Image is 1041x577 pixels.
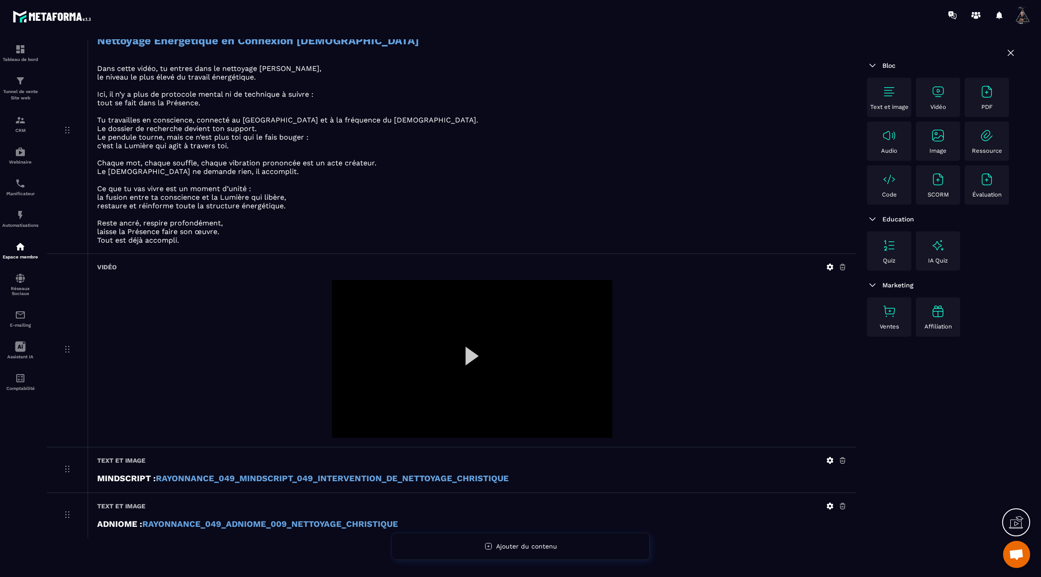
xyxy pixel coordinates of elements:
div: Ouvrir le chat [1003,541,1030,568]
a: automationsautomationsEspace membre [2,235,38,266]
p: Espace membre [2,254,38,259]
p: Planificateur [2,191,38,196]
strong: Nettoyage Énergétique en Connexion [DEMOGRAPHIC_DATA] [97,34,419,47]
p: Tableau de bord [2,57,38,62]
p: tout se fait dans la Présence. [97,99,847,107]
img: text-image no-wrap [882,238,896,253]
a: formationformationTableau de bord [2,37,38,69]
img: text-image no-wrap [980,128,994,143]
img: text-image no-wrap [931,128,945,143]
img: automations [15,146,26,157]
a: RAYONNANCE_049_MINDSCRIPT_049_INTERVENTION_DE_NETTOYAGE_CHRISTIQUE [156,474,509,483]
img: scheduler [15,178,26,189]
span: Ajouter du contenu [496,543,557,550]
a: automationsautomationsAutomatisations [2,203,38,235]
span: Education [882,216,914,223]
p: laisse la Présence faire son œuvre. [97,227,847,236]
p: Le dossier de recherche devient ton support. [97,124,847,133]
img: text-image no-wrap [882,84,896,99]
h6: Vidéo [97,263,117,271]
p: le niveau le plus élevé du travail énergétique. [97,73,847,81]
p: Ce que tu vas vivre est un moment d’unité : [97,184,847,193]
img: text-image no-wrap [882,128,896,143]
span: Marketing [882,281,914,289]
img: arrow-down [867,214,878,225]
img: text-image [931,238,945,253]
p: Évaluation [972,191,1002,198]
p: CRM [2,128,38,133]
p: Tout est déjà accompli. [97,236,847,244]
p: Tu travailles en conscience, connecté au [GEOGRAPHIC_DATA] et à la fréquence du [DEMOGRAPHIC_DATA]. [97,116,847,124]
img: automations [15,241,26,252]
img: arrow-down [867,280,878,291]
img: logo [13,8,94,25]
p: c’est la Lumière qui agit à travers toi. [97,141,847,150]
p: Webinaire [2,159,38,164]
img: automations [15,210,26,220]
p: Ressource [972,147,1002,154]
p: Comptabilité [2,386,38,391]
strong: MINDSCRIPT : [97,474,156,483]
p: SCORM [928,191,949,198]
h6: Text et image [97,457,145,464]
p: Réseaux Sociaux [2,286,38,296]
a: Assistant IA [2,334,38,366]
img: text-image no-wrap [980,172,994,187]
a: emailemailE-mailing [2,303,38,334]
img: accountant [15,373,26,384]
p: Tunnel de vente Site web [2,89,38,101]
p: Audio [881,147,897,154]
a: social-networksocial-networkRéseaux Sociaux [2,266,38,303]
img: text-image no-wrap [882,304,896,319]
p: Reste ancré, respire profondément, [97,219,847,227]
p: Vidéo [930,103,946,110]
p: Assistant IA [2,354,38,359]
img: formation [15,75,26,86]
p: Ici, il n’y a plus de protocole mental ni de technique à suivre : [97,90,847,99]
a: RAYONNANCE_049_ADNIOME_009_NETTOYAGE_CHRISTIQUE [142,519,398,529]
a: formationformationCRM [2,108,38,140]
p: la fusion entre ta conscience et la Lumière qui libère, [97,193,847,202]
a: formationformationTunnel de vente Site web [2,69,38,108]
img: formation [15,115,26,126]
h6: Text et image [97,502,145,510]
p: Affiliation [924,323,952,330]
a: accountantaccountantComptabilité [2,366,38,398]
p: Chaque mot, chaque souffle, chaque vibration prononcée est un acte créateur. [97,159,847,167]
p: Image [929,147,947,154]
p: restaure et réinforme toute la structure énergétique. [97,202,847,210]
p: Ventes [880,323,899,330]
p: PDF [981,103,993,110]
p: Text et image [870,103,909,110]
p: Quiz [883,257,896,264]
p: IA Quiz [928,257,948,264]
p: Code [882,191,897,198]
img: formation [15,44,26,55]
img: text-image no-wrap [931,172,945,187]
strong: ADNIOME : [97,519,142,529]
img: text-image no-wrap [882,172,896,187]
p: E-mailing [2,323,38,328]
p: Le pendule tourne, mais ce n’est plus toi qui le fais bouger : [97,133,847,141]
span: Bloc [882,62,896,69]
img: arrow-down [867,60,878,71]
a: automationsautomationsWebinaire [2,140,38,171]
img: social-network [15,273,26,284]
img: text-image no-wrap [980,84,994,99]
p: Le [DEMOGRAPHIC_DATA] ne demande rien, il accomplit. [97,167,847,176]
a: schedulerschedulerPlanificateur [2,171,38,203]
img: text-image [931,304,945,319]
p: Automatisations [2,223,38,228]
img: email [15,310,26,320]
p: Dans cette vidéo, tu entres dans le nettoyage [PERSON_NAME], [97,64,847,73]
img: text-image no-wrap [931,84,945,99]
